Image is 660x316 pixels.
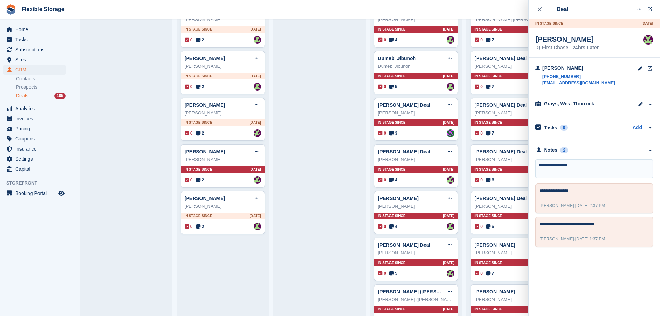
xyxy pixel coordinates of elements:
[3,55,66,65] a: menu
[15,104,57,113] span: Analytics
[185,84,193,90] span: 0
[486,270,494,276] span: 7
[378,270,386,276] span: 0
[474,249,551,256] div: [PERSON_NAME]
[185,74,212,79] span: In stage since
[378,110,454,117] div: [PERSON_NAME]
[3,124,66,134] a: menu
[15,154,57,164] span: Settings
[389,37,397,43] span: 4
[16,84,37,91] span: Prospects
[389,177,397,183] span: 4
[474,289,515,294] a: [PERSON_NAME]
[250,167,261,172] span: [DATE]
[540,203,605,209] div: -
[486,177,494,183] span: 6
[185,27,212,32] span: In stage since
[196,223,204,230] span: 2
[475,37,483,43] span: 0
[475,130,483,136] span: 0
[474,213,502,219] span: In stage since
[378,63,454,70] div: Dumebi Jibunoh
[185,196,225,201] a: [PERSON_NAME]
[3,65,66,75] a: menu
[557,5,568,14] div: Deal
[3,114,66,123] a: menu
[15,124,57,134] span: Pricing
[185,55,225,61] a: [PERSON_NAME]
[250,27,261,32] span: [DATE]
[15,65,57,75] span: CRM
[254,129,261,137] img: Rachael Fisher
[3,154,66,164] a: menu
[15,188,57,198] span: Booking Portal
[443,27,454,32] span: [DATE]
[378,296,454,303] div: [PERSON_NAME] ([PERSON_NAME])
[185,223,193,230] span: 0
[474,196,527,201] a: [PERSON_NAME] Deal
[474,16,551,23] div: [PERSON_NAME] [PERSON_NAME]
[254,223,261,230] a: Rachael Fisher
[378,27,405,32] span: In stage since
[378,156,454,163] div: [PERSON_NAME]
[185,167,212,172] span: In stage since
[378,177,386,183] span: 0
[378,223,386,230] span: 0
[378,213,405,219] span: In stage since
[474,120,502,125] span: In stage since
[185,16,261,23] div: [PERSON_NAME]
[544,100,613,108] div: Grays, West Thurrock
[474,102,527,108] a: [PERSON_NAME] Deal
[185,37,193,43] span: 0
[443,167,454,172] span: [DATE]
[378,84,386,90] span: 0
[254,176,261,184] img: Rachael Fisher
[643,35,653,45] img: Rachael Fisher
[447,176,454,184] a: Rachael Fisher
[185,120,212,125] span: In stage since
[3,45,66,54] a: menu
[378,120,405,125] span: In stage since
[378,102,430,108] a: [PERSON_NAME] Deal
[3,164,66,174] a: menu
[447,270,454,277] img: Rachael Fisher
[15,45,57,54] span: Subscriptions
[254,83,261,91] img: Rachael Fisher
[3,25,66,34] a: menu
[540,203,574,208] span: [PERSON_NAME]
[15,35,57,44] span: Tasks
[535,45,599,50] div: First Chase - 24hrs Later
[16,92,66,100] a: Deals 105
[447,83,454,91] a: Rachael Fisher
[196,37,204,43] span: 2
[443,74,454,79] span: [DATE]
[443,120,454,125] span: [DATE]
[575,237,605,241] span: [DATE] 1:37 PM
[542,74,615,80] a: [PHONE_NUMBER]
[16,93,28,99] span: Deals
[560,125,568,131] div: 0
[542,65,615,72] div: [PERSON_NAME]
[196,177,204,183] span: 2
[486,84,494,90] span: 7
[15,164,57,174] span: Capital
[475,177,483,183] span: 0
[378,289,475,294] a: [PERSON_NAME] ([PERSON_NAME]) Deal
[474,110,551,117] div: [PERSON_NAME]
[475,270,483,276] span: 0
[185,213,212,219] span: In stage since
[474,307,502,312] span: In stage since
[185,203,261,210] div: [PERSON_NAME]
[54,93,66,99] div: 105
[389,223,397,230] span: 4
[447,129,454,137] img: Daniel Douglas
[378,37,386,43] span: 0
[15,144,57,154] span: Insurance
[447,36,454,44] img: Rachael Fisher
[378,260,405,265] span: In stage since
[378,196,418,201] a: [PERSON_NAME]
